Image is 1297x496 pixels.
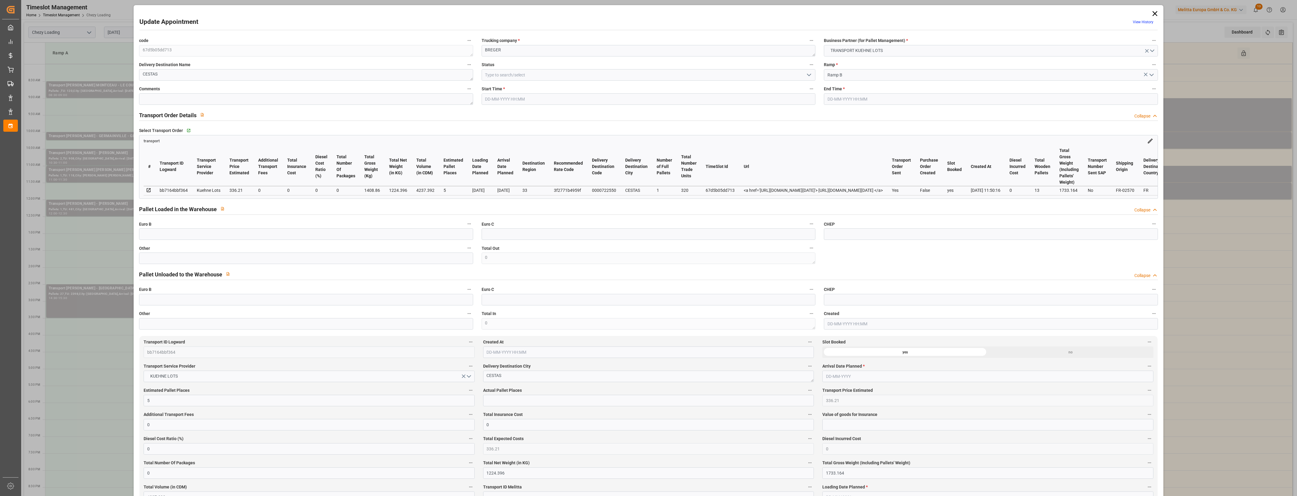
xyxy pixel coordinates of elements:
[1150,61,1158,69] button: Ramp *
[1088,187,1107,194] div: No
[808,61,815,69] button: Status
[416,187,434,194] div: 4237.392
[465,220,473,228] button: Euro B
[139,69,473,81] textarea: CESTAS
[439,147,468,186] th: Estimated Pallet Places
[1146,362,1153,370] button: Arrival Date Planned *
[482,311,496,317] span: Total In
[657,187,672,194] div: 1
[966,147,1005,186] th: Created At
[971,187,1000,194] div: [DATE] 11:50:16
[806,362,814,370] button: Delivery Destination City
[139,86,160,92] span: Comments
[706,187,735,194] div: 67d5b05dd713
[483,411,523,418] span: Total Insurance Cost
[467,435,475,443] button: Diesel Cost Ratio (%)
[144,363,195,369] span: Transport Service Provider
[518,147,549,186] th: Destination Region
[385,147,412,186] th: Total Net Weight (in KG)
[677,147,701,186] th: Total Number Trade Units
[287,187,306,194] div: 0
[1139,147,1170,186] th: Delivery Destination Country
[887,147,915,186] th: Transport Order Sent
[681,187,697,194] div: 320
[482,245,499,252] span: Total Out
[806,435,814,443] button: Total Expected Costs
[1059,187,1079,194] div: 1733.164
[822,460,910,466] span: Total Gross Weight (Including Pallets' Weight)
[465,310,473,317] button: Other
[336,187,355,194] div: 0
[364,187,380,194] div: 1408.86
[808,244,815,252] button: Total Out
[1146,483,1153,491] button: Loading Date Planned *
[144,484,187,490] span: Total Volume (in CDM)
[465,61,473,69] button: Delivery Destination Name
[806,386,814,394] button: Actual Pallet Places
[139,245,150,252] span: Other
[139,45,473,56] textarea: 67d5b05dd713
[482,62,494,68] span: Status
[254,147,283,186] th: Additional Transport Fees
[482,253,815,264] textarea: 0
[483,436,524,442] span: Total Expected Costs
[482,318,815,330] textarea: 0
[144,411,194,418] span: Additional Transport Fees
[139,62,190,68] span: Delivery Destination Name
[139,17,198,27] h2: Update Appointment
[824,318,1158,330] input: DD-MM-YYYY HH:MM
[144,138,160,143] a: transport
[493,147,518,186] th: Arrival Date Planned
[806,483,814,491] button: Transport ID Melitta
[315,187,327,194] div: 0
[139,205,217,213] h2: Pallet Loaded in the Warehouse
[229,187,249,194] div: 336.21
[824,286,835,293] span: CHEP
[806,459,814,467] button: Total Net Weight (in KG)
[822,363,865,369] span: Arrival Date Planned
[621,147,652,186] th: Delivery Destination City
[1146,338,1153,346] button: Slot Booked
[1150,37,1158,44] button: Business Partner (for Pallet Management) *
[144,387,190,394] span: Estimated Pallet Places
[920,187,938,194] div: False
[160,187,188,194] div: bb7164bbf364
[808,310,815,317] button: Total In
[144,339,185,345] span: Transport ID Logward
[652,147,677,186] th: Number of Full Pallets
[197,109,208,121] button: View description
[1150,220,1158,228] button: CHEP
[808,220,815,228] button: Euro C
[804,70,813,80] button: open menu
[467,411,475,418] button: Additional Transport Fees
[465,37,473,44] button: code
[139,311,150,317] span: Other
[147,373,181,379] span: KUEHNE LOTS
[808,37,815,44] button: Trucking company *
[139,221,151,227] span: Euro B
[144,139,160,143] span: transport
[1134,272,1150,279] div: Collapse
[144,371,474,382] button: open menu
[225,147,254,186] th: Transport Price Estimated
[1116,187,1134,194] div: FR-02570
[360,147,385,186] th: Total Gross Weight (Kg)
[192,147,225,186] th: Transport Service Provider
[824,37,908,44] span: Business Partner (for Pallet Management)
[144,460,195,466] span: Total Number Of Packages
[806,338,814,346] button: Created At
[822,339,846,345] span: Slot Booked
[824,62,838,68] span: Ramp
[197,187,220,194] div: Kuehne Lots
[1134,207,1150,213] div: Collapse
[482,86,505,92] span: Start Time
[822,371,1153,382] input: DD-MM-YYYY
[472,187,488,194] div: [DATE]
[1055,147,1083,186] th: Total Gross Weight (Including Pallets' Weight)
[144,436,184,442] span: Diesel Cost Ratio (%)
[822,411,877,418] span: Value of goods for Insurance
[467,362,475,370] button: Transport Service Provider
[808,85,815,93] button: Start Time *
[1150,85,1158,93] button: End Time *
[824,221,835,227] span: CHEP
